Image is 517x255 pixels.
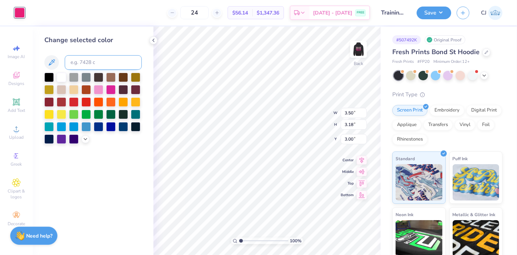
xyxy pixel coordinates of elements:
[11,161,22,167] span: Greek
[392,120,421,130] div: Applique
[341,158,354,163] span: Center
[376,5,411,20] input: Untitled Design
[65,55,142,70] input: e.g. 7428 c
[232,9,248,17] span: $56.14
[392,90,502,99] div: Print Type
[341,193,354,198] span: Bottom
[466,105,502,116] div: Digital Print
[453,211,496,218] span: Metallic & Glitter Ink
[392,59,414,65] span: Fresh Prints
[481,6,502,20] a: CJ
[8,108,25,113] span: Add Text
[392,35,421,44] div: # 507492K
[453,164,500,201] img: Puff Ink
[8,221,25,227] span: Decorate
[453,155,468,162] span: Puff Ink
[417,59,430,65] span: # FP20
[424,120,453,130] div: Transfers
[477,120,494,130] div: Foil
[488,6,502,20] img: Carljude Jashper Liwanag
[455,120,475,130] div: Vinyl
[27,232,53,239] strong: Need help?
[392,105,428,116] div: Screen Print
[180,6,209,19] input: – –
[417,7,451,19] button: Save
[357,10,364,15] span: FREE
[9,134,24,140] span: Upload
[351,42,366,57] img: Back
[396,164,442,201] img: Standard
[481,9,486,17] span: CJ
[425,35,465,44] div: Original Proof
[354,60,363,67] div: Back
[392,48,480,56] span: Fresh Prints Bond St Hoodie
[396,155,415,162] span: Standard
[396,211,413,218] span: Neon Ink
[313,9,352,17] span: [DATE] - [DATE]
[44,35,142,45] div: Change selected color
[8,81,24,86] span: Designs
[430,105,464,116] div: Embroidery
[8,54,25,60] span: Image AI
[257,9,279,17] span: $1,347.36
[290,238,302,244] span: 100 %
[341,181,354,186] span: Top
[392,134,428,145] div: Rhinestones
[4,188,29,200] span: Clipart & logos
[433,59,470,65] span: Minimum Order: 12 +
[341,169,354,174] span: Middle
